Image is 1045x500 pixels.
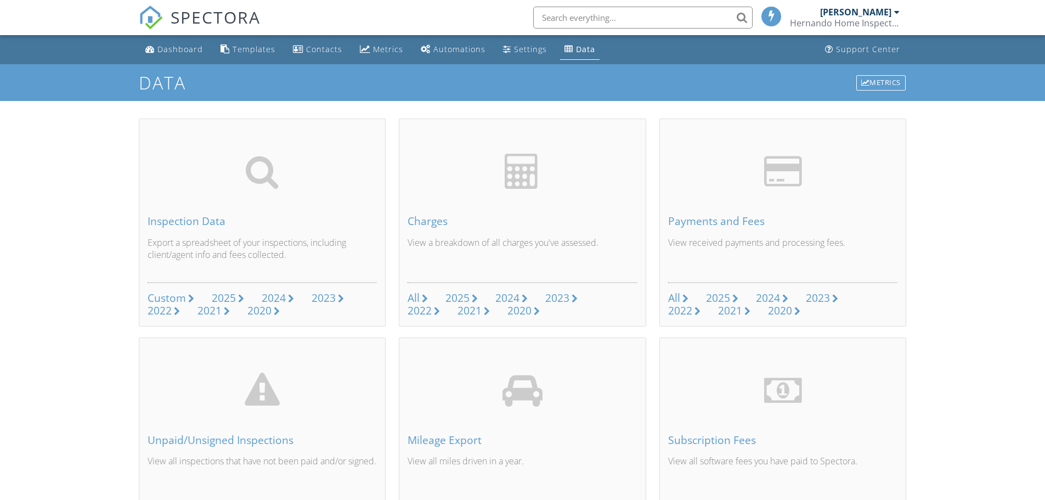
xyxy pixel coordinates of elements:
[756,292,788,305] a: 2024
[499,40,551,60] a: Settings
[507,305,540,317] a: 2020
[668,215,898,227] div: Payments and Fees
[768,305,800,317] a: 2020
[718,305,750,317] a: 2021
[768,303,792,318] div: 2020
[408,303,432,318] div: 2022
[408,455,524,467] span: View all miles driven in a year.
[806,290,830,305] div: 2023
[408,237,637,273] p: View a breakdown of all charges you've assessed.
[445,290,470,305] div: 2025
[233,44,275,54] div: Templates
[668,292,688,305] a: All
[790,18,900,29] div: Hernando Home Inspector
[141,40,207,60] a: Dashboard
[706,292,738,305] a: 2025
[197,303,222,318] div: 2021
[247,303,272,318] div: 2020
[148,215,377,227] div: Inspection Data
[355,40,408,60] a: Metrics
[312,292,344,305] a: 2023
[718,303,742,318] div: 2021
[806,292,838,305] a: 2023
[560,40,600,60] a: Data
[247,305,280,317] a: 2020
[416,40,490,60] a: Automations (Basic)
[668,455,898,492] p: View all software fees you have paid to Spectora.
[668,290,680,305] div: All
[668,434,898,446] div: Subscription Fees
[197,305,230,317] a: 2021
[157,44,203,54] div: Dashboard
[855,74,907,92] a: Metrics
[836,44,900,54] div: Support Center
[445,292,478,305] a: 2025
[668,237,898,273] p: View received payments and processing fees.
[514,44,547,54] div: Settings
[289,40,347,60] a: Contacts
[408,215,637,227] div: Charges
[507,303,532,318] div: 2020
[495,290,519,305] div: 2024
[820,7,891,18] div: [PERSON_NAME]
[408,290,420,305] div: All
[545,292,578,305] a: 2023
[821,40,905,60] a: Support Center
[495,292,528,305] a: 2024
[148,303,172,318] div: 2022
[533,7,753,29] input: Search everything...
[545,290,569,305] div: 2023
[262,290,286,305] div: 2024
[212,292,244,305] a: 2025
[171,5,261,29] span: SPECTORA
[408,292,428,305] a: All
[408,305,440,317] a: 2022
[148,290,186,305] div: Custom
[148,292,194,305] a: Custom
[668,305,701,317] a: 2022
[139,15,261,38] a: SPECTORA
[312,290,336,305] div: 2023
[706,290,730,305] div: 2025
[148,455,377,492] p: View all inspections that have not been paid and/or signed.
[148,434,377,446] div: Unpaid/Unsigned Inspections
[148,305,180,317] a: 2022
[306,44,342,54] div: Contacts
[212,290,236,305] div: 2025
[262,292,294,305] a: 2024
[408,434,637,446] div: Mileage Export
[373,44,403,54] div: Metrics
[216,40,280,60] a: Templates
[457,305,490,317] a: 2021
[433,44,485,54] div: Automations
[148,237,377,273] p: Export a spreadsheet of your inspections, including client/agent info and fees collected.
[139,73,907,92] h1: Data
[856,75,906,91] div: Metrics
[756,290,780,305] div: 2024
[668,303,692,318] div: 2022
[139,5,163,30] img: The Best Home Inspection Software - Spectora
[457,303,482,318] div: 2021
[576,44,595,54] div: Data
